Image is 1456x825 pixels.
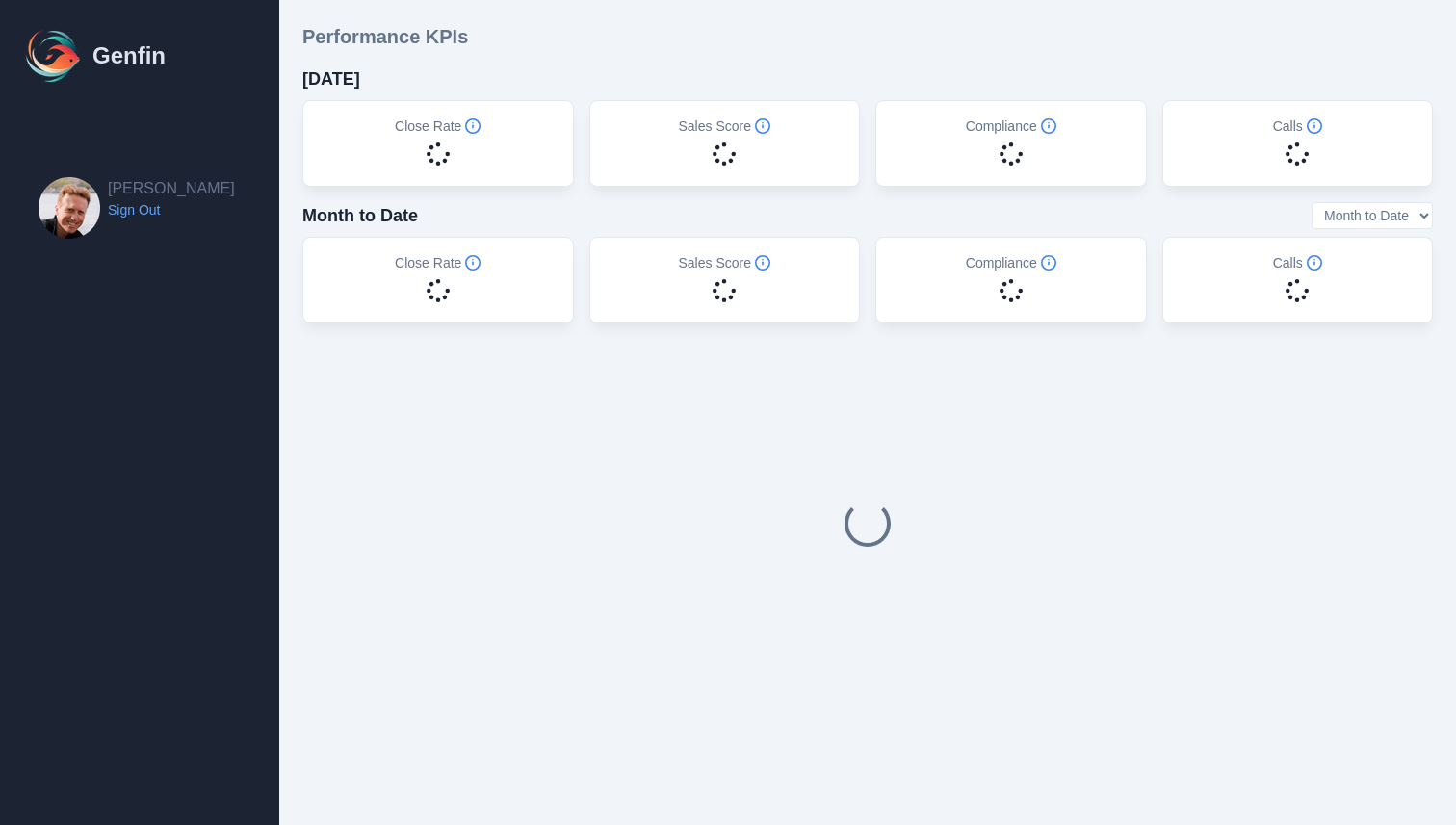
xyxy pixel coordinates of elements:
[1307,255,1322,271] span: Info
[395,253,481,272] h5: Close Rate
[108,200,235,219] a: Sign Out
[465,255,481,271] span: Info
[465,118,481,134] span: Info
[1307,118,1322,134] span: Info
[679,253,770,272] h5: Sales Score
[302,202,418,229] h4: Month to Date
[92,40,166,71] h1: Genfin
[39,177,100,239] img: Brian Dunagan
[1041,255,1056,271] span: Info
[1273,116,1322,136] h5: Calls
[755,255,770,271] span: Info
[679,116,770,136] h5: Sales Score
[302,23,468,50] h3: Performance KPIs
[395,116,481,136] h5: Close Rate
[108,177,235,200] h2: [PERSON_NAME]
[23,25,85,87] img: Logo
[755,118,770,134] span: Info
[302,65,360,92] h4: [DATE]
[966,253,1056,272] h5: Compliance
[1041,118,1056,134] span: Info
[1273,253,1322,272] h5: Calls
[966,116,1056,136] h5: Compliance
